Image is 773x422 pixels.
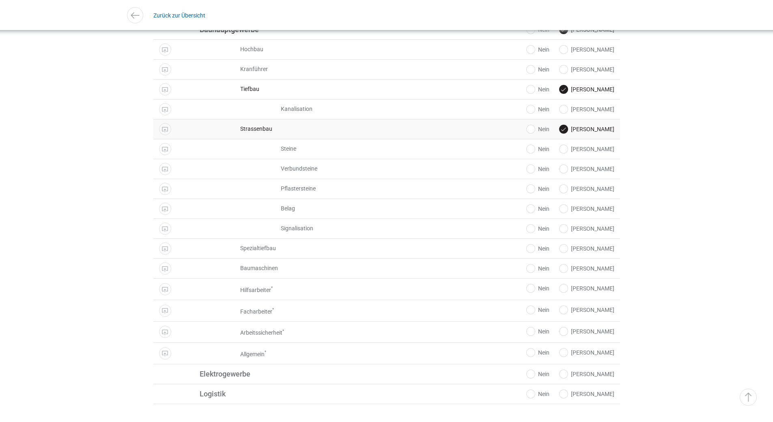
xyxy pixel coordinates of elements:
[560,245,614,253] label: [PERSON_NAME]
[200,225,463,232] span: Signalisation
[200,390,350,398] span: Logistik
[560,145,614,153] label: [PERSON_NAME]
[560,284,614,292] label: [PERSON_NAME]
[560,306,614,314] label: [PERSON_NAME]
[159,262,171,275] a: Public Display
[527,370,549,378] label: Nein
[527,327,549,335] label: Nein
[159,326,171,338] a: Public Display
[240,351,266,357] font: Allgemein
[200,145,463,153] span: Steine
[560,165,614,173] label: [PERSON_NAME]
[200,185,463,193] span: Pflastersteine
[560,370,614,378] label: [PERSON_NAME]
[527,105,549,113] label: Nein
[200,85,390,93] span: Tiefbau
[527,245,549,253] label: Nein
[159,223,171,235] a: Public Display
[159,305,171,317] a: Public Display
[527,185,549,193] label: Nein
[527,145,549,153] label: Nein
[200,165,463,173] span: Verbundsteine
[159,143,171,155] a: Public Display
[240,308,274,315] font: Facharbeiter
[527,284,549,292] label: Nein
[200,65,390,73] span: Kranführer
[527,225,549,233] label: Nein
[159,83,171,95] a: Public Display
[560,390,614,398] label: [PERSON_NAME]
[527,264,549,273] label: Nein
[159,183,171,195] a: Public Display
[527,205,549,213] label: Nein
[560,125,614,133] label: [PERSON_NAME]
[200,105,463,113] span: Kanalisation
[159,347,171,359] a: Public Display
[200,205,463,212] span: Belag
[527,306,549,314] label: Nein
[159,63,171,76] a: Public Display
[527,165,549,173] label: Nein
[129,9,141,21] img: icon-arrow-left.svg
[240,287,273,293] font: Hilfsarbeiter
[159,203,171,215] a: Public Display
[560,45,614,54] label: [PERSON_NAME]
[159,123,171,135] a: Public Display
[560,85,614,93] label: [PERSON_NAME]
[153,6,205,24] a: Zurück zur Übersicht
[527,348,549,357] label: Nein
[240,329,284,336] font: Arbeitssicherheit
[159,163,171,175] a: Public Display
[560,65,614,74] label: [PERSON_NAME]
[527,390,549,398] label: Nein
[740,389,757,406] a: ▵ Nach oben
[527,65,549,74] label: Nein
[560,327,614,335] label: [PERSON_NAME]
[560,348,614,357] label: [PERSON_NAME]
[527,45,549,54] label: Nein
[200,370,350,378] span: Elektrogewerbe
[159,283,171,295] a: Public Display
[560,264,614,273] label: [PERSON_NAME]
[560,105,614,113] label: [PERSON_NAME]
[200,264,390,272] span: Baumaschinen
[159,43,171,56] a: Public Display
[159,103,171,115] a: Public Display
[159,242,171,255] a: Public Display
[200,45,390,53] span: Hochbau
[200,245,390,252] span: Spezialtiefbau
[560,185,614,193] label: [PERSON_NAME]
[200,26,350,33] span: Bauhauptgewerbe
[200,125,390,133] span: Strassenbau
[560,205,614,213] label: [PERSON_NAME]
[527,125,549,133] label: Nein
[560,225,614,233] label: [PERSON_NAME]
[527,85,549,93] label: Nein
